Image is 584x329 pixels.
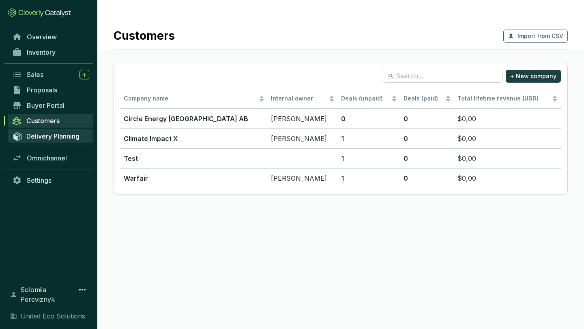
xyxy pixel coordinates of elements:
[26,117,60,125] span: Customers
[20,285,77,304] span: Solomiia Pereviznyk
[396,72,490,81] input: Search...
[124,154,264,163] p: Test
[120,89,268,109] th: Company name
[27,33,57,41] span: Overview
[8,151,93,165] a: Omnichannel
[27,86,57,94] span: Proposals
[454,109,561,128] td: $0,00
[124,134,264,143] p: Climate Impact X
[8,30,93,44] a: Overview
[8,98,93,112] a: Buyer Portal
[404,114,451,124] p: 0
[27,70,43,79] span: Sales
[8,173,93,187] a: Settings
[8,83,93,97] a: Proposals
[27,48,56,56] span: Inventory
[510,72,556,80] span: + New company
[27,154,67,162] span: Omnichannel
[517,32,563,40] span: Import from CSV
[27,176,52,184] span: Settings
[341,95,390,103] span: Deals (unpaid)
[506,70,561,83] button: + New company
[114,29,175,43] h1: Customers
[8,129,93,143] a: Delivery Planning
[454,128,561,148] td: $0,00
[404,134,451,143] p: 0
[404,95,444,103] span: Deals (paid)
[503,30,568,43] button: Import from CSV
[271,173,335,183] p: [PERSON_NAME]
[21,311,85,321] span: United Eco Solutions
[8,68,93,81] a: Sales
[26,132,79,140] span: Delivery Planning
[341,173,397,183] p: 1
[454,148,561,168] td: $0,00
[404,154,451,163] p: 0
[454,168,561,188] td: $0,00
[271,95,327,103] span: Internal owner
[457,95,539,102] span: Total lifetime revenue (USD)
[404,173,451,183] p: 0
[341,154,397,163] p: 1
[124,95,257,103] span: Company name
[341,134,397,143] p: 1
[8,45,93,59] a: Inventory
[338,89,400,109] th: Deals (unpaid)
[341,114,397,124] p: 0
[124,173,264,183] p: Warfair
[8,114,93,128] a: Customers
[271,134,335,143] p: [PERSON_NAME]
[124,114,264,124] p: Circle Energy [GEOGRAPHIC_DATA] AB
[400,89,455,109] th: Deals (paid)
[271,114,335,124] p: [PERSON_NAME]
[268,89,338,109] th: Internal owner
[27,101,64,109] span: Buyer Portal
